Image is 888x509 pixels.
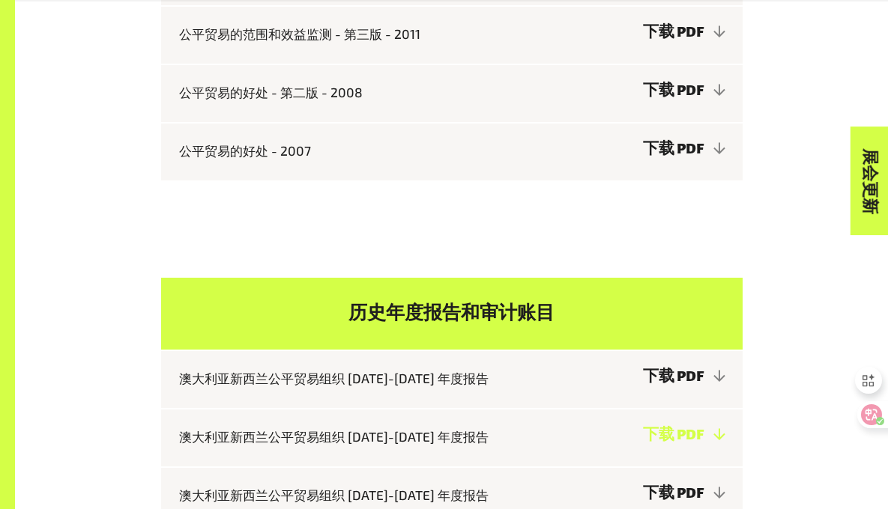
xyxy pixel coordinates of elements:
font: 历史年度报告和审计账目 [348,304,555,323]
a: 下载 PDF [643,141,724,157]
a: 下载 PDF [643,83,724,99]
font: 展会更新 [861,148,878,214]
a: 下载 PDF [643,369,724,385]
a: 下载 PDF [643,427,724,443]
a: 下载 PDF [643,25,724,40]
a: 下载 PDF [643,486,724,502]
